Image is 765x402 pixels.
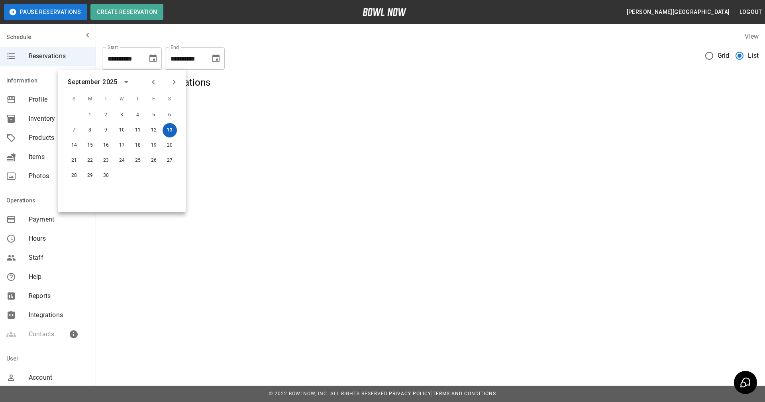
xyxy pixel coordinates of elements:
button: Sep 3, 2025 [115,108,129,122]
span: W [115,91,129,107]
span: Inventory [29,114,89,124]
button: Sep 21, 2025 [67,153,81,168]
button: Sep 12, 2025 [147,123,161,137]
a: Privacy Policy [389,391,431,396]
button: Next month [167,75,181,89]
button: Sep 14, 2025 [67,138,81,153]
button: Choose date, selected date is Sep 13, 2025 [145,51,161,67]
button: Create Reservation [90,4,163,20]
button: Sep 13, 2025 [163,123,177,137]
span: Staff [29,253,89,263]
button: Sep 30, 2025 [99,169,113,183]
span: F [147,91,161,107]
span: M [83,91,97,107]
button: Choose date, selected date is Oct 13, 2025 [208,51,224,67]
button: Sep 1, 2025 [83,108,97,122]
span: © 2022 BowlNow, Inc. All Rights Reserved. [269,391,389,396]
span: Profile [29,95,89,104]
button: Sep 15, 2025 [83,138,97,153]
button: Sep 19, 2025 [147,138,161,153]
span: Photos [29,171,89,181]
button: Sep 9, 2025 [99,123,113,137]
button: Sep 16, 2025 [99,138,113,153]
button: Sep 26, 2025 [147,153,161,168]
div: 2025 [102,77,117,87]
button: Sep 29, 2025 [83,169,97,183]
button: Sep 10, 2025 [115,123,129,137]
button: Sep 5, 2025 [147,108,161,122]
button: Sep 27, 2025 [163,153,177,168]
div: September [68,77,100,87]
button: calendar view is open, switch to year view [120,75,133,89]
span: Products [29,133,89,143]
h5: There are no reservations [102,76,759,89]
img: logo [363,8,406,16]
button: Previous month [147,75,160,89]
button: Sep 6, 2025 [163,108,177,122]
button: Sep 8, 2025 [83,123,97,137]
button: Sep 24, 2025 [115,153,129,168]
span: Integrations [29,310,89,320]
button: Sep 22, 2025 [83,153,97,168]
span: S [163,91,177,107]
button: Sep 25, 2025 [131,153,145,168]
span: Hours [29,234,89,243]
button: Sep 2, 2025 [99,108,113,122]
span: Items [29,152,89,162]
span: Reservations [29,51,89,61]
span: Help [29,272,89,282]
button: Sep 18, 2025 [131,138,145,153]
span: T [131,91,145,107]
span: Reports [29,291,89,301]
span: List [748,51,759,61]
button: Sep 23, 2025 [99,153,113,168]
span: Payment [29,215,89,224]
button: Pause Reservations [4,4,87,20]
button: Logout [736,5,765,20]
button: [PERSON_NAME][GEOGRAPHIC_DATA] [624,5,733,20]
label: View [745,33,759,40]
button: Sep 20, 2025 [163,138,177,153]
button: Sep 11, 2025 [131,123,145,137]
span: Account [29,373,89,382]
button: Sep 7, 2025 [67,123,81,137]
a: Terms and Conditions [433,391,496,396]
span: T [99,91,113,107]
span: Grid [718,51,730,61]
button: Sep 4, 2025 [131,108,145,122]
button: Sep 17, 2025 [115,138,129,153]
span: S [67,91,81,107]
button: Sep 28, 2025 [67,169,81,183]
